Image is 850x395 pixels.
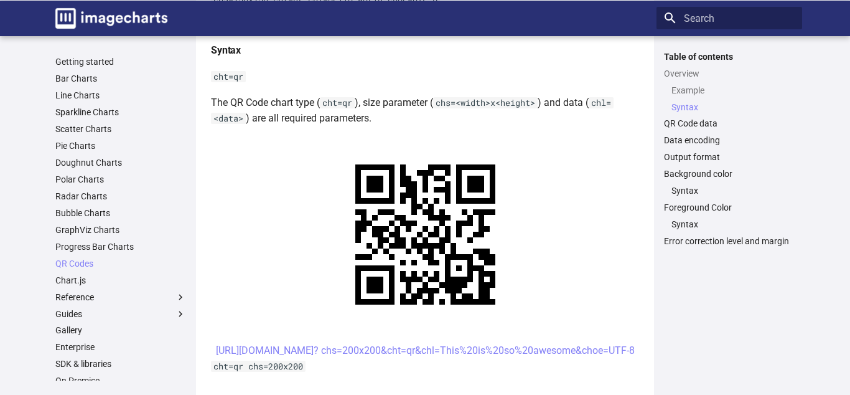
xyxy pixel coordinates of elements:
a: Background color [664,168,795,179]
a: Image-Charts documentation [50,2,172,33]
a: Bar Charts [55,72,186,83]
label: Table of contents [656,50,802,62]
img: logo [55,7,167,28]
a: Syntax [671,184,795,196]
a: Gallery [55,324,186,335]
label: Reference [55,291,186,302]
a: Scatter Charts [55,123,186,134]
code: cht=qr [211,71,246,82]
a: Pie Charts [55,140,186,151]
a: QR Code data [664,117,795,128]
a: Radar Charts [55,190,186,201]
a: Doughnut Charts [55,156,186,168]
nav: Background color [664,184,795,196]
a: On Premise [55,374,186,386]
nav: Table of contents [656,50,802,247]
a: QR Codes [55,257,186,269]
code: chs=<width>x<height> [433,97,538,108]
a: Enterprise [55,341,186,352]
a: Example [671,84,795,95]
a: Syntax [671,218,795,229]
a: Getting started [55,55,186,67]
a: Error correction level and margin [664,235,795,246]
nav: Overview [664,84,795,112]
a: Chart.js [55,274,186,285]
a: Line Charts [55,89,186,100]
a: Sparkline Charts [55,106,186,117]
a: Polar Charts [55,173,186,184]
img: chart [327,136,523,333]
a: Overview [664,67,795,79]
label: Guides [55,308,186,319]
p: The QR Code chart type ( ), size parameter ( ) and data ( ) are all required parameters. [211,95,639,126]
nav: Foreground Color [664,218,795,229]
a: GraphViz Charts [55,224,186,235]
a: Syntax [671,101,795,112]
a: Progress Bar Charts [55,240,186,252]
h4: Syntax [211,42,639,59]
a: SDK & libraries [55,358,186,369]
a: Foreground Color [664,201,795,212]
code: cht=qr [320,97,355,108]
input: Search [656,6,802,29]
a: Data encoding [664,134,795,145]
code: cht=qr chs=200x200 [211,361,306,372]
a: Output format [664,151,795,162]
a: Bubble Charts [55,207,186,218]
a: [URL][DOMAIN_NAME]? chs=200x200&cht=qr&chl=This%20is%20so%20awesome&choe=UTF-8 [216,345,635,356]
